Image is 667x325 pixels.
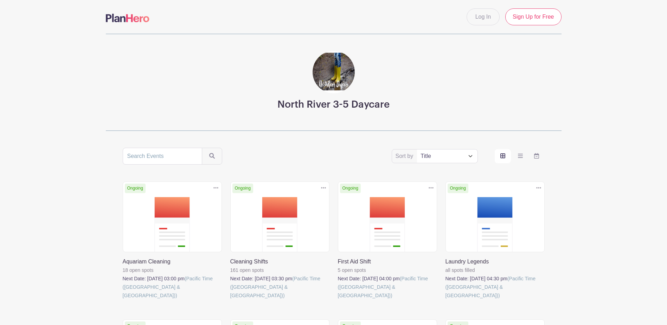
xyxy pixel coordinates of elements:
label: Sort by [396,152,416,160]
div: order and view [495,149,545,163]
img: logo-507f7623f17ff9eddc593b1ce0a138ce2505c220e1c5a4e2b4648c50719b7d32.svg [106,14,149,22]
a: Log In [467,8,500,25]
input: Search Events [123,148,202,165]
a: Sign Up for Free [505,8,561,25]
img: Junior%20Kindergarten%20background%20website.png [313,51,355,93]
h3: North River 3-5 Daycare [277,99,390,111]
